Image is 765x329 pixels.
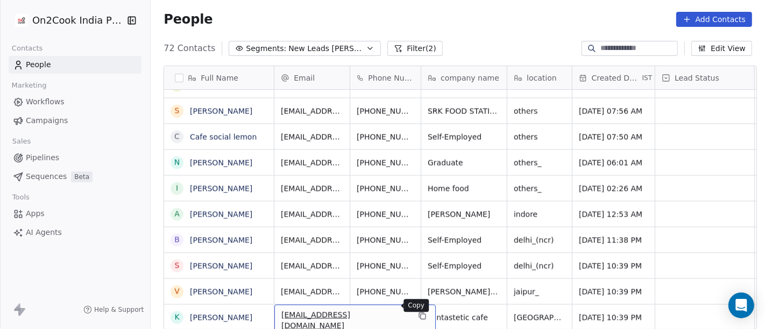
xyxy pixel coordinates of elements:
[514,287,565,297] span: jaipur_
[281,235,343,246] span: [EMAIL_ADDRESS][DOMAIN_NAME]
[175,105,180,117] div: S
[175,286,180,297] div: V
[190,236,252,245] a: [PERSON_NAME]
[281,287,343,297] span: [EMAIL_ADDRESS]
[387,41,443,56] button: Filter(2)
[579,209,648,220] span: [DATE] 12:53 AM
[428,132,500,142] span: Self-Employed
[26,115,68,126] span: Campaigns
[13,11,119,30] button: On2Cook India Pvt. Ltd.
[281,158,343,168] span: [EMAIL_ADDRESS][DOMAIN_NAME]
[190,262,252,270] a: [PERSON_NAME]
[691,41,752,56] button: Edit View
[9,168,141,185] a: SequencesBeta
[428,235,500,246] span: Self-Employed
[579,106,648,117] span: [DATE] 07:56 AM
[428,261,500,271] span: Self-Employed
[728,292,754,318] div: Open Intercom Messenger
[527,73,557,83] span: location
[428,209,500,220] span: [PERSON_NAME]
[26,171,67,182] span: Sequences
[642,74,653,82] span: IST
[357,235,414,246] span: [PHONE_NUMBER]
[7,40,47,56] span: Contacts
[357,132,414,142] span: [PHONE_NUMBER]
[190,288,252,296] a: [PERSON_NAME]
[357,183,414,194] span: [PHONE_NUMBER]
[15,14,28,27] img: on2cook%20logo-04%20copy.jpg
[357,261,414,271] span: [PHONE_NUMBER]
[190,313,252,322] a: [PERSON_NAME]
[281,106,343,117] span: [EMAIL_ADDRESS][PERSON_NAME][DOMAIN_NAME]
[675,73,719,83] span: Lead Status
[174,157,180,168] div: N
[350,66,421,89] div: Phone Number
[655,66,754,89] div: Lead Status
[8,133,36,149] span: Sales
[175,312,180,323] div: K
[514,158,565,168] span: others_
[281,183,343,194] span: [EMAIL_ADDRESS][DOMAIN_NAME]
[26,152,59,163] span: Pipelines
[441,73,499,83] span: company name
[428,158,500,168] span: Graduate
[174,131,180,142] div: C
[281,209,343,220] span: [EMAIL_ADDRESS][DOMAIN_NAME]
[428,312,500,323] span: Funtastetic cafe
[579,287,648,297] span: [DATE] 10:39 PM
[164,11,212,27] span: People
[26,208,45,219] span: Apps
[514,235,565,246] span: delhi_(ncr)
[8,189,34,205] span: Tools
[357,158,414,168] span: [PHONE_NUMBER]
[579,158,648,168] span: [DATE] 06:01 AM
[164,42,215,55] span: 72 Contacts
[428,183,500,194] span: Home food
[408,301,424,310] p: Copy
[9,56,141,74] a: People
[368,73,414,83] span: Phone Number
[175,260,180,271] div: S
[294,73,315,83] span: Email
[7,77,51,94] span: Marketing
[357,209,414,220] span: [PHONE_NUMBER]
[357,106,414,117] span: [PHONE_NUMBER]
[26,59,51,70] span: People
[175,209,180,220] div: A
[507,66,572,89] div: location
[357,287,414,297] span: [PHONE_NUMBER]
[9,93,141,111] a: Workflows
[9,205,141,223] a: Apps
[592,73,640,83] span: Created Date
[9,149,141,167] a: Pipelines
[164,66,274,89] div: Full Name
[190,159,252,167] a: [PERSON_NAME]
[71,171,93,182] span: Beta
[83,305,144,314] a: Help & Support
[579,312,648,323] span: [DATE] 10:39 PM
[579,235,648,246] span: [DATE] 11:38 PM
[281,261,343,271] span: [EMAIL_ADDRESS][DOMAIN_NAME]
[579,183,648,194] span: [DATE] 02:26 AM
[288,43,364,54] span: New Leads [PERSON_NAME]
[190,107,252,116] a: [PERSON_NAME]
[246,43,286,54] span: Segments:
[514,312,565,323] span: [GEOGRAPHIC_DATA]
[514,261,565,271] span: delhi_(ncr)
[176,183,178,194] div: i
[190,184,252,193] a: [PERSON_NAME]
[514,132,565,142] span: others
[274,66,350,89] div: Email
[190,133,257,141] a: Cafe social lemon
[190,210,252,219] a: [PERSON_NAME]
[9,112,141,130] a: Campaigns
[514,183,565,194] span: others_
[676,12,752,27] button: Add Contacts
[572,66,655,89] div: Created DateIST
[421,66,507,89] div: company name
[9,224,141,241] a: AI Agents
[32,13,124,27] span: On2Cook India Pvt. Ltd.
[201,73,238,83] span: Full Name
[428,106,500,117] span: SRK FOOD STATION
[579,261,648,271] span: [DATE] 10:39 PM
